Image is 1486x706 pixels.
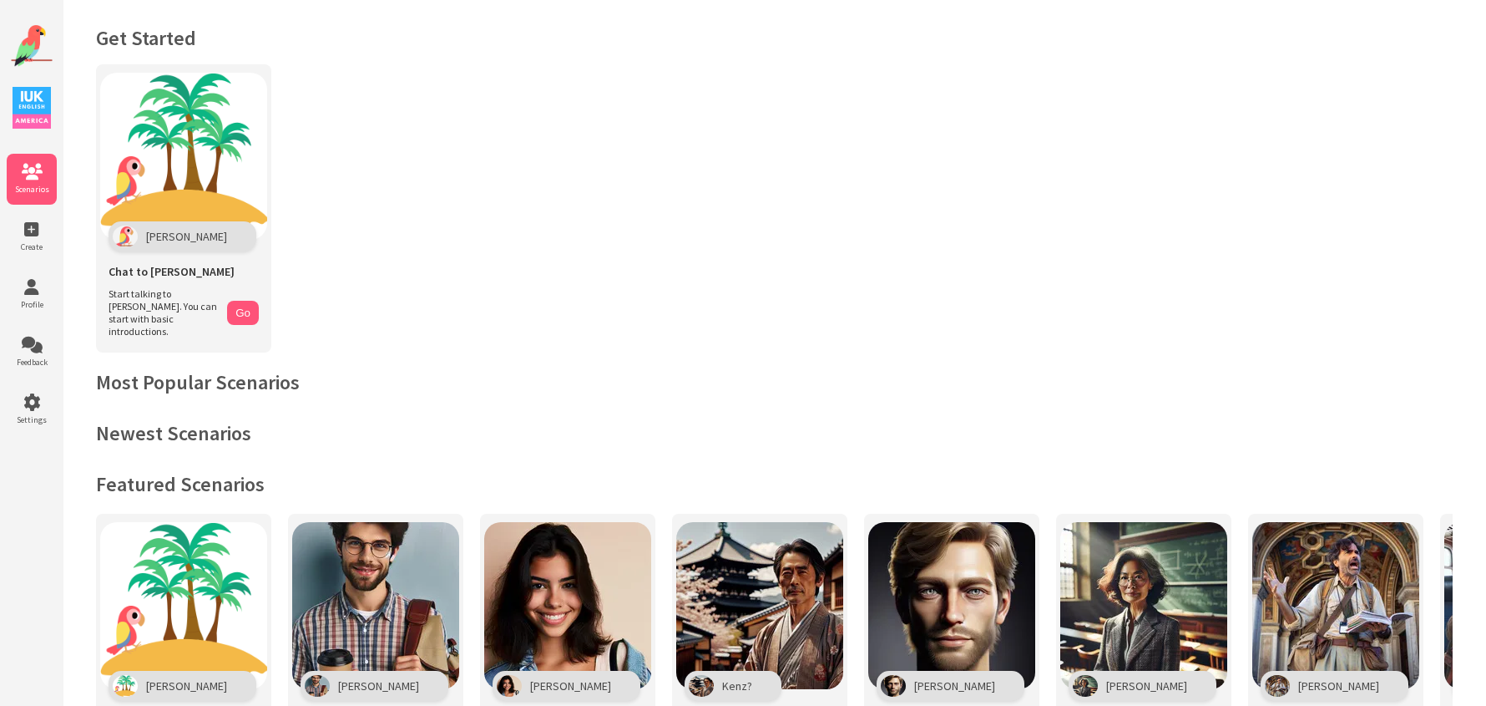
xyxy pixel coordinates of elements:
span: [PERSON_NAME] [530,678,611,693]
span: Profile [7,299,57,310]
span: Start talking to [PERSON_NAME]. You can start with basic introductions. [109,287,219,338]
span: Feedback [7,357,57,368]
img: Scenario Image [484,522,651,689]
button: Go [227,301,259,325]
span: Scenarios [7,184,57,195]
span: [PERSON_NAME] [146,678,227,693]
span: [PERSON_NAME] [146,229,227,244]
img: Character [1073,675,1098,697]
img: Scenario Image [100,522,267,689]
h1: Get Started [96,25,1453,51]
img: Scenario Image [676,522,843,689]
img: Scenario Image [292,522,459,689]
span: [PERSON_NAME] [914,678,995,693]
span: [PERSON_NAME] [1106,678,1187,693]
img: Chat with Polly [100,73,267,240]
img: Scenario Image [868,522,1035,689]
h2: Featured Scenarios [96,471,1453,497]
img: Scenario Image [1252,522,1419,689]
img: Character [1265,675,1290,697]
span: [PERSON_NAME] [338,678,419,693]
span: Settings [7,414,57,425]
span: Kenz? [722,678,752,693]
h2: Newest Scenarios [96,420,1453,446]
img: Character [305,675,330,697]
img: Character [689,675,714,697]
img: Character [497,675,522,697]
img: Character [113,675,138,697]
img: Scenario Image [1060,522,1227,689]
img: Character [881,675,906,697]
img: Polly [113,226,138,247]
img: IUK Logo [13,87,51,129]
img: Website Logo [11,25,53,67]
h2: Most Popular Scenarios [96,369,1453,395]
span: [PERSON_NAME] [1298,678,1379,693]
span: Create [7,241,57,252]
span: Chat to [PERSON_NAME] [109,264,235,279]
